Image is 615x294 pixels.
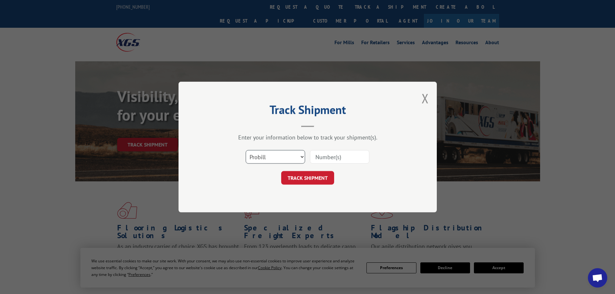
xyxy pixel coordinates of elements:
[211,105,405,117] h2: Track Shipment
[281,171,334,185] button: TRACK SHIPMENT
[310,150,369,164] input: Number(s)
[211,134,405,141] div: Enter your information below to track your shipment(s).
[422,90,429,107] button: Close modal
[588,268,607,288] a: Open chat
